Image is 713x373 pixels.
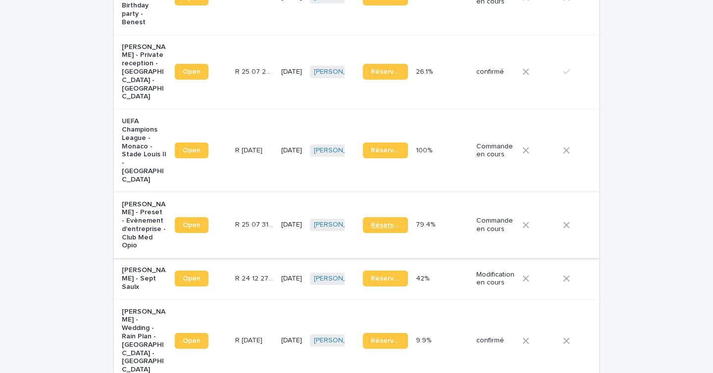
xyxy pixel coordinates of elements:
[371,222,400,229] span: Réservation
[476,271,514,287] p: Modification en cours
[314,336,368,345] a: [PERSON_NAME]
[183,222,201,229] span: Open
[183,68,201,75] span: Open
[314,221,368,229] a: [PERSON_NAME]
[235,334,264,345] p: R 25 06 2032
[363,142,408,158] a: Réservation
[416,66,435,76] p: 26.1%
[175,217,208,233] a: Open
[114,109,676,192] tr: UEFA Champions League - Monaco - Stade Louis II - [GEOGRAPHIC_DATA]OpenR [DATE]R [DATE] [DATE][PE...
[281,336,302,345] p: [DATE]
[114,35,676,109] tr: [PERSON_NAME] - Private reception - [GEOGRAPHIC_DATA] - [GEOGRAPHIC_DATA]OpenR 25 07 2863R 25 07 ...
[122,117,167,184] p: UEFA Champions League - Monaco - Stade Louis II - [GEOGRAPHIC_DATA]
[175,333,208,349] a: Open
[175,142,208,158] a: Open
[175,64,208,80] a: Open
[314,275,368,283] a: [PERSON_NAME]
[363,271,408,286] a: Réservation
[416,219,437,229] p: 79.4%
[476,68,514,76] p: confirmé
[114,258,676,299] tr: [PERSON_NAME] - Sept SaulxOpenR 24 12 2705R 24 12 2705 [DATE][PERSON_NAME] Réservation42%42% Modi...
[363,217,408,233] a: Réservation
[416,273,431,283] p: 42%
[476,336,514,345] p: confirmé
[122,266,167,291] p: [PERSON_NAME] - Sept Saulx
[476,217,514,233] p: Commande en cours
[371,275,400,282] span: Réservation
[371,147,400,154] span: Réservation
[416,334,433,345] p: 9.9%
[281,146,302,155] p: [DATE]
[175,271,208,286] a: Open
[183,147,201,154] span: Open
[235,219,275,229] p: R 25 07 3166
[122,43,167,101] p: [PERSON_NAME] - Private reception - [GEOGRAPHIC_DATA] - [GEOGRAPHIC_DATA]
[363,333,408,349] a: Réservation
[314,146,368,155] a: [PERSON_NAME]
[235,273,275,283] p: R 24 12 2705
[281,275,302,283] p: [DATE]
[235,144,264,155] p: R 25 09 1800
[183,337,201,344] span: Open
[371,68,400,75] span: Réservation
[114,192,676,258] tr: [PERSON_NAME] - Preset - Evènement d'entreprise - Club Med OpioOpenR 25 07 3166R 25 07 3166 [DATE...
[314,68,368,76] a: [PERSON_NAME]
[363,64,408,80] a: Réservation
[416,144,434,155] p: 100%
[122,200,167,250] p: [PERSON_NAME] - Preset - Evènement d'entreprise - Club Med Opio
[235,66,275,76] p: R 25 07 2863
[281,68,302,76] p: [DATE]
[371,337,400,344] span: Réservation
[281,221,302,229] p: [DATE]
[476,142,514,159] p: Commande en cours
[183,275,201,282] span: Open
